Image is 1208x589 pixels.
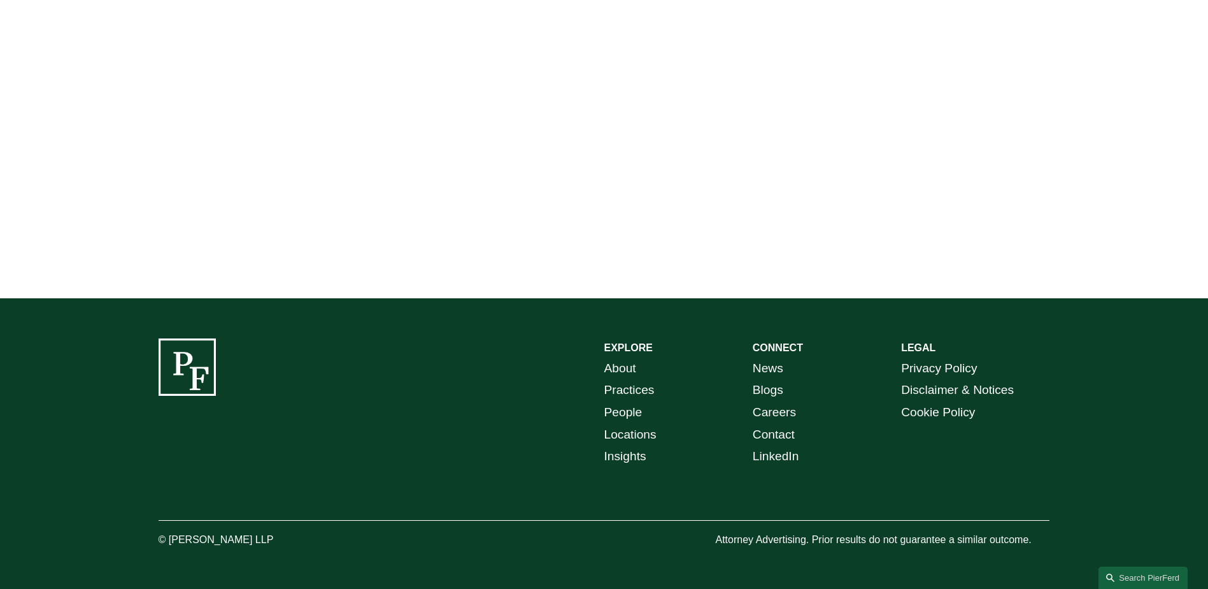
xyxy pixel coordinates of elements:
[753,342,803,353] strong: CONNECT
[901,342,935,353] strong: LEGAL
[604,424,657,446] a: Locations
[604,446,646,468] a: Insights
[753,379,783,402] a: Blogs
[715,531,1049,549] p: Attorney Advertising. Prior results do not guarantee a similar outcome.
[604,342,653,353] strong: EXPLORE
[1098,567,1188,589] a: Search this site
[753,402,796,424] a: Careers
[604,402,643,424] a: People
[901,379,1014,402] a: Disclaimer & Notices
[604,358,636,380] a: About
[159,531,345,549] p: © [PERSON_NAME] LLP
[901,402,975,424] a: Cookie Policy
[753,424,795,446] a: Contact
[604,379,655,402] a: Practices
[753,446,799,468] a: LinkedIn
[753,358,783,380] a: News
[901,358,977,380] a: Privacy Policy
